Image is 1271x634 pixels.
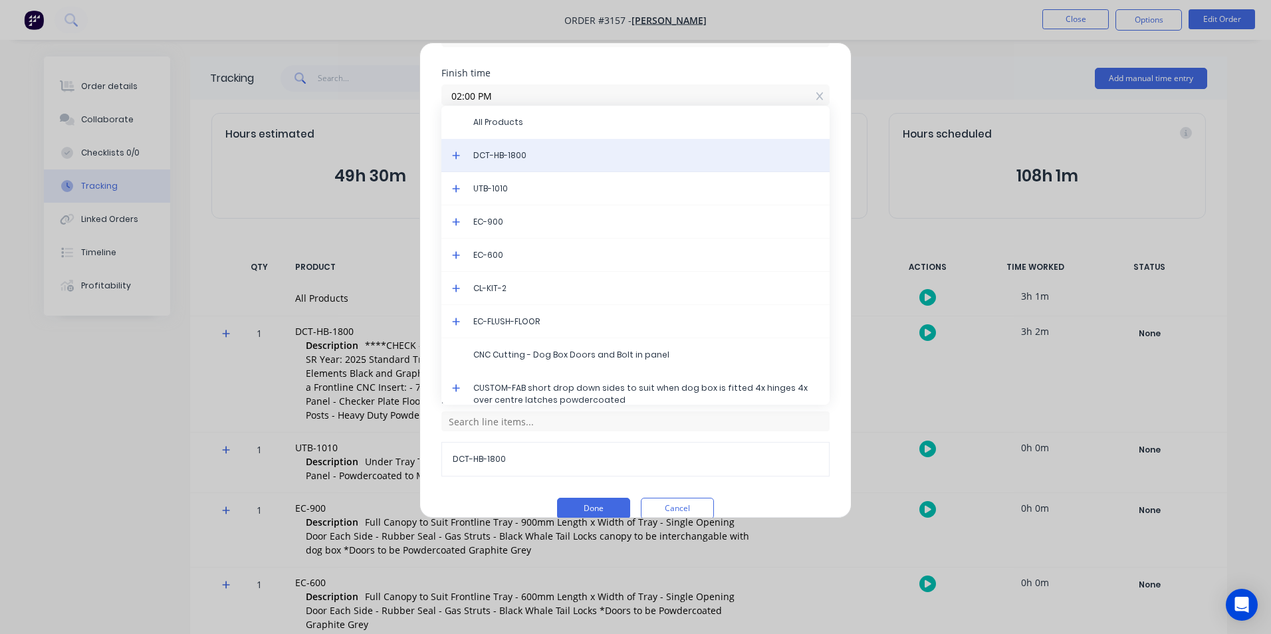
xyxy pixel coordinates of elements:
span: CUSTOM-FAB short drop down sides to suit when dog box is fitted 4x hinges 4x over centre latches ... [473,382,819,406]
button: Done [557,498,630,519]
div: Finish time [441,68,830,78]
span: UTB-1010 [473,183,819,195]
span: DCT-HB-1800 [473,150,819,161]
span: CNC Cutting - Dog Box Doors and Bolt in panel [473,349,819,361]
span: CL-KIT-2 [473,282,819,294]
span: EC-FLUSH-FLOOR [473,316,819,328]
input: Search line items... [441,411,830,431]
span: EC-900 [473,216,819,228]
div: Product worked on [441,395,830,405]
div: Open Intercom Messenger [1226,589,1258,621]
span: DCT-HB-1800 [453,453,818,465]
span: EC-600 [473,249,819,261]
span: All Products [473,116,819,128]
button: Cancel [641,498,714,519]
